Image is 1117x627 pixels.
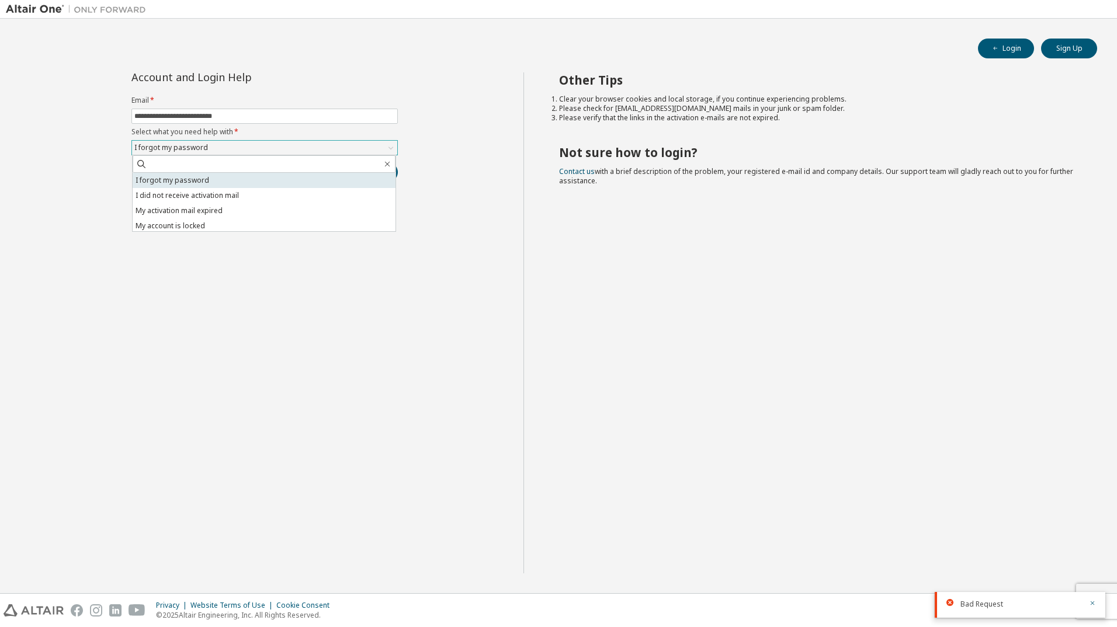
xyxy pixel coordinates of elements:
li: Clear your browser cookies and local storage, if you continue experiencing problems. [559,95,1077,104]
img: youtube.svg [129,604,145,616]
h2: Other Tips [559,72,1077,88]
span: with a brief description of the problem, your registered e-mail id and company details. Our suppo... [559,166,1073,186]
img: Altair One [6,4,152,15]
li: Please verify that the links in the activation e-mails are not expired. [559,113,1077,123]
li: Please check for [EMAIL_ADDRESS][DOMAIN_NAME] mails in your junk or spam folder. [559,104,1077,113]
h2: Not sure how to login? [559,145,1077,160]
img: altair_logo.svg [4,604,64,616]
img: instagram.svg [90,604,102,616]
label: Select what you need help with [131,127,398,137]
button: Login [978,39,1034,58]
div: Website Terms of Use [190,601,276,610]
div: Privacy [156,601,190,610]
li: I forgot my password [133,173,396,188]
div: Cookie Consent [276,601,337,610]
div: Account and Login Help [131,72,345,82]
a: Contact us [559,166,595,176]
img: linkedin.svg [109,604,122,616]
p: © 2025 Altair Engineering, Inc. All Rights Reserved. [156,610,337,620]
div: I forgot my password [133,141,210,154]
span: Bad Request [960,600,1003,609]
div: I forgot my password [132,141,397,155]
button: Sign Up [1041,39,1097,58]
img: facebook.svg [71,604,83,616]
label: Email [131,96,398,105]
